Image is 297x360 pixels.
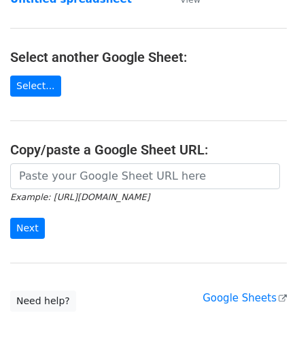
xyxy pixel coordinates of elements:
a: Need help? [10,291,76,312]
iframe: Chat Widget [229,295,297,360]
a: Google Sheets [203,292,287,304]
input: Next [10,218,45,239]
input: Paste your Google Sheet URL here [10,163,280,189]
small: Example: [URL][DOMAIN_NAME] [10,192,150,202]
h4: Select another Google Sheet: [10,49,287,65]
a: Select... [10,76,61,97]
h4: Copy/paste a Google Sheet URL: [10,142,287,158]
